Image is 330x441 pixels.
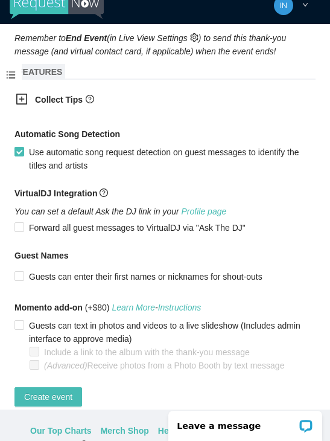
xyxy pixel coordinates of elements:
[14,303,83,312] b: Momento add-on
[44,361,87,370] i: (Advanced)
[190,33,198,42] span: setting
[16,93,28,105] span: plus-square
[24,221,250,234] span: Forward all guest messages to VirtualDJ via "Ask The DJ"
[66,33,107,43] b: End Event
[24,390,72,404] span: Create event
[158,303,201,312] a: Instructions
[39,346,255,359] span: Include a link to the album with the thank-you message
[30,424,92,437] a: Our Top Charts
[14,251,68,260] b: Guest Names
[14,64,65,80] span: FEATURES
[182,207,227,216] a: Profile page
[14,301,201,314] span: (+$80)
[39,359,289,372] span: Receive photos from a Photo Booth by text message
[14,127,120,141] b: Automatic Song Detection
[14,33,286,56] i: Remember to (in Live View Settings ) to send this thank-you message (and virtual contact card, if...
[158,424,176,437] a: Help
[24,270,267,283] span: Guests can enter their first names or nicknames for shout-outs
[112,303,155,312] a: Learn More
[100,188,108,197] span: question-circle
[24,146,316,172] span: Use automatic song request detection on guest messages to identify the titles and artists
[24,319,316,346] span: Guests can text in photos and videos to a live slideshow (Includes admin interface to approve media)
[160,403,330,441] iframe: LiveChat chat widget
[14,188,97,198] b: VirtualDJ Integration
[14,387,82,407] button: Create event
[112,303,201,312] i: -
[6,86,308,115] div: Collect Tipsquestion-circle
[86,95,94,103] span: question-circle
[14,207,226,216] i: You can set a default Ask the DJ link in your
[101,424,149,437] a: Merch Shop
[302,2,308,8] span: down
[35,95,83,105] b: Collect Tips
